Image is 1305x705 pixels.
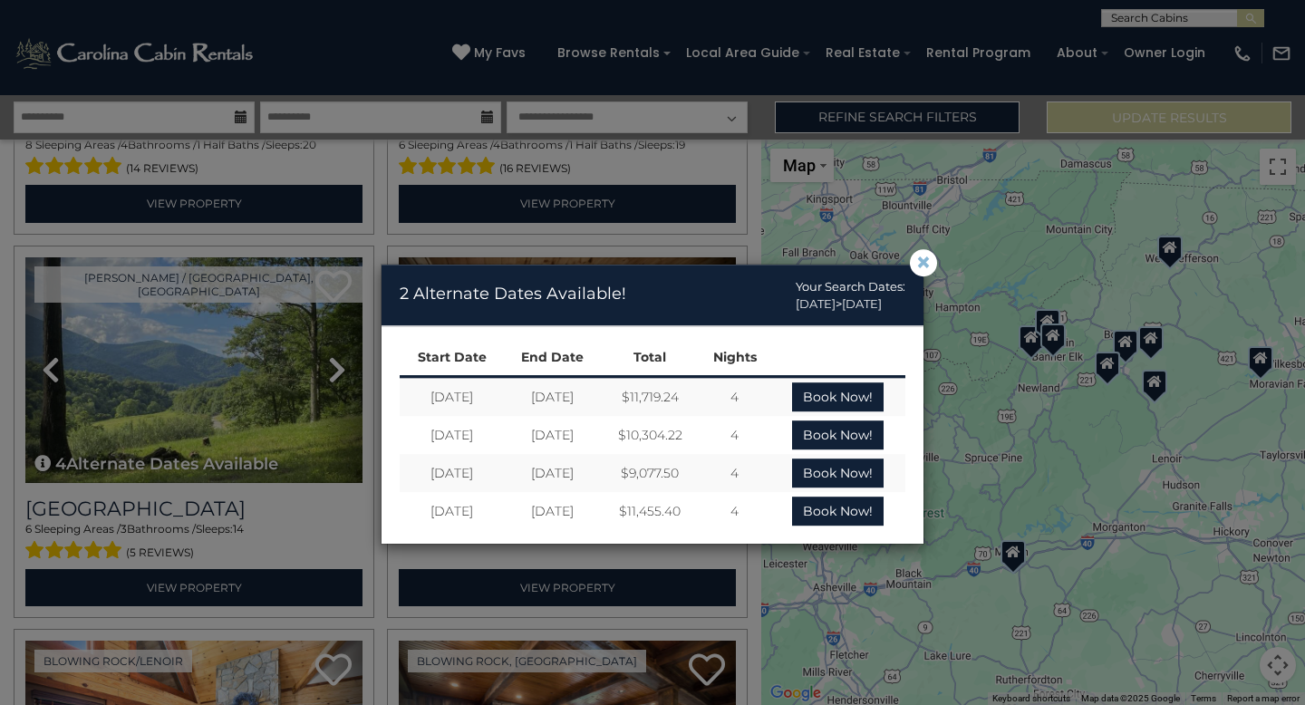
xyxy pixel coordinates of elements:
[400,278,626,306] h4: 2 Alternate Dates Available!
[601,416,700,454] td: $10,304.22
[700,492,770,530] td: 4
[700,454,770,492] td: 4
[601,340,700,376] th: Total
[700,376,770,416] td: 4
[400,340,505,376] th: Start Date
[505,492,601,530] td: [DATE]
[505,376,601,416] td: [DATE]
[601,492,700,530] td: $11,455.40
[910,249,937,276] button: Close
[400,454,505,492] td: [DATE]
[792,382,884,411] a: Book Now!
[400,376,505,416] td: [DATE]
[700,340,770,376] th: Nights
[400,492,505,530] td: [DATE]
[792,420,884,449] a: Book Now!
[792,497,884,526] a: Book Now!
[796,295,905,313] div: >
[601,376,700,416] td: $11,719.24
[792,459,884,488] a: Book Now!
[505,416,601,454] td: [DATE]
[400,416,505,454] td: [DATE]
[842,296,882,311] span: [DATE]
[505,454,601,492] td: [DATE]
[700,416,770,454] td: 4
[796,278,905,295] div: Your Search Dates:
[601,454,700,492] td: $9,077.50
[796,296,836,311] span: [DATE]
[505,340,601,376] th: End Date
